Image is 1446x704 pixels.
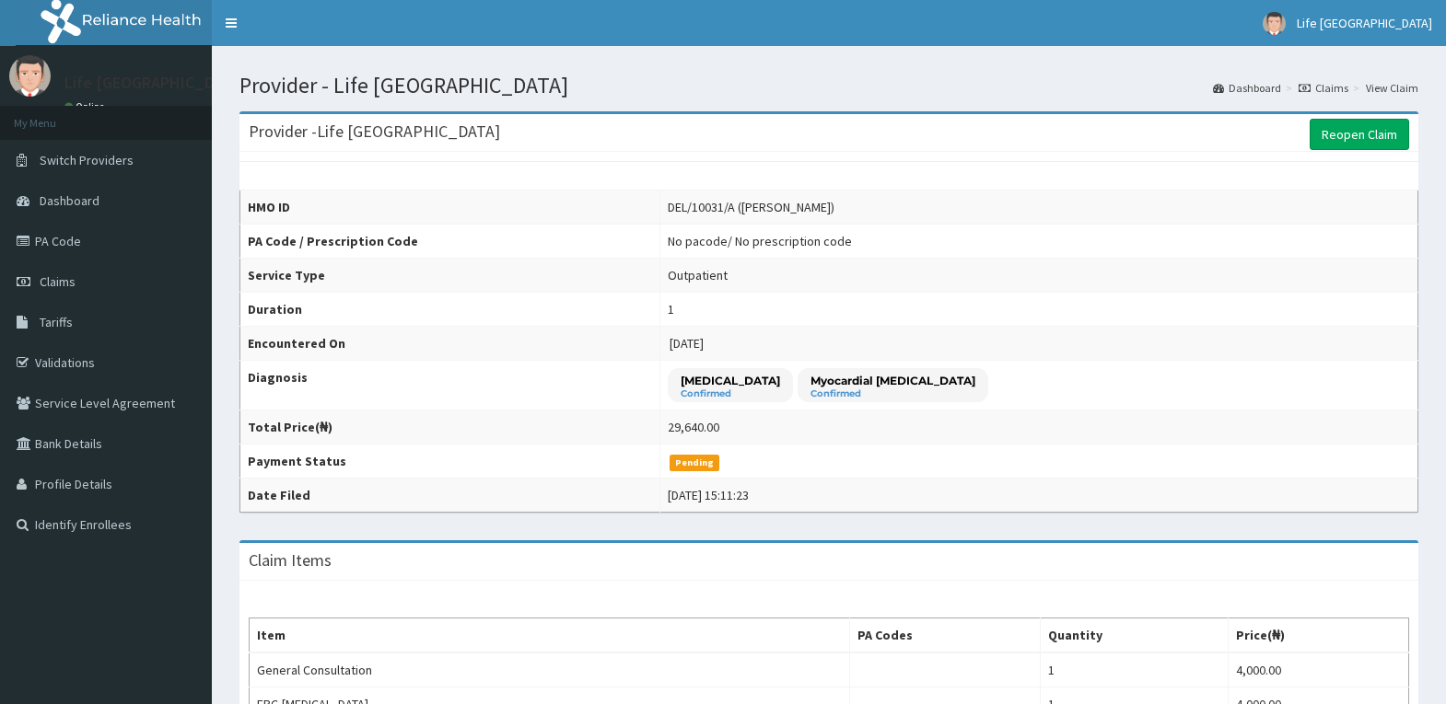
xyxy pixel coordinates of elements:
p: Myocardial [MEDICAL_DATA] [810,373,975,388]
td: General Consultation [250,652,850,687]
th: Item [250,618,850,653]
span: Claims [40,273,76,290]
th: HMO ID [240,190,660,225]
span: Dashboard [40,192,99,209]
td: 1 [1041,652,1229,687]
div: DEL/10031/A ([PERSON_NAME]) [668,198,834,216]
p: Life [GEOGRAPHIC_DATA] [64,75,248,91]
th: PA Codes [850,618,1041,653]
div: [DATE] 15:11:23 [668,486,749,504]
th: Price(₦) [1229,618,1409,653]
small: Confirmed [810,389,975,398]
div: No pacode / No prescription code [668,232,852,250]
a: Dashboard [1213,80,1281,96]
th: Duration [240,293,660,327]
span: Pending [670,455,720,471]
span: Life [GEOGRAPHIC_DATA] [1297,15,1432,31]
a: View Claim [1366,80,1418,96]
div: 1 [668,300,674,318]
span: Tariffs [40,314,73,330]
div: Outpatient [668,266,728,284]
th: Date Filed [240,479,660,513]
span: [DATE] [670,335,704,352]
th: Total Price(₦) [240,410,660,444]
a: Claims [1299,80,1348,96]
a: Online [64,100,109,113]
img: User Image [1263,12,1286,35]
th: PA Code / Prescription Code [240,225,660,259]
h1: Provider - Life [GEOGRAPHIC_DATA] [239,74,1418,98]
img: User Image [9,55,51,97]
span: Switch Providers [40,152,134,168]
p: [MEDICAL_DATA] [681,373,780,388]
div: 29,640.00 [668,418,719,436]
h3: Provider - Life [GEOGRAPHIC_DATA] [249,123,500,140]
small: Confirmed [681,389,780,398]
th: Service Type [240,259,660,293]
td: 4,000.00 [1229,652,1409,687]
a: Reopen Claim [1310,119,1409,150]
th: Quantity [1041,618,1229,653]
th: Payment Status [240,444,660,479]
th: Encountered On [240,327,660,361]
h3: Claim Items [249,552,332,569]
th: Diagnosis [240,361,660,410]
